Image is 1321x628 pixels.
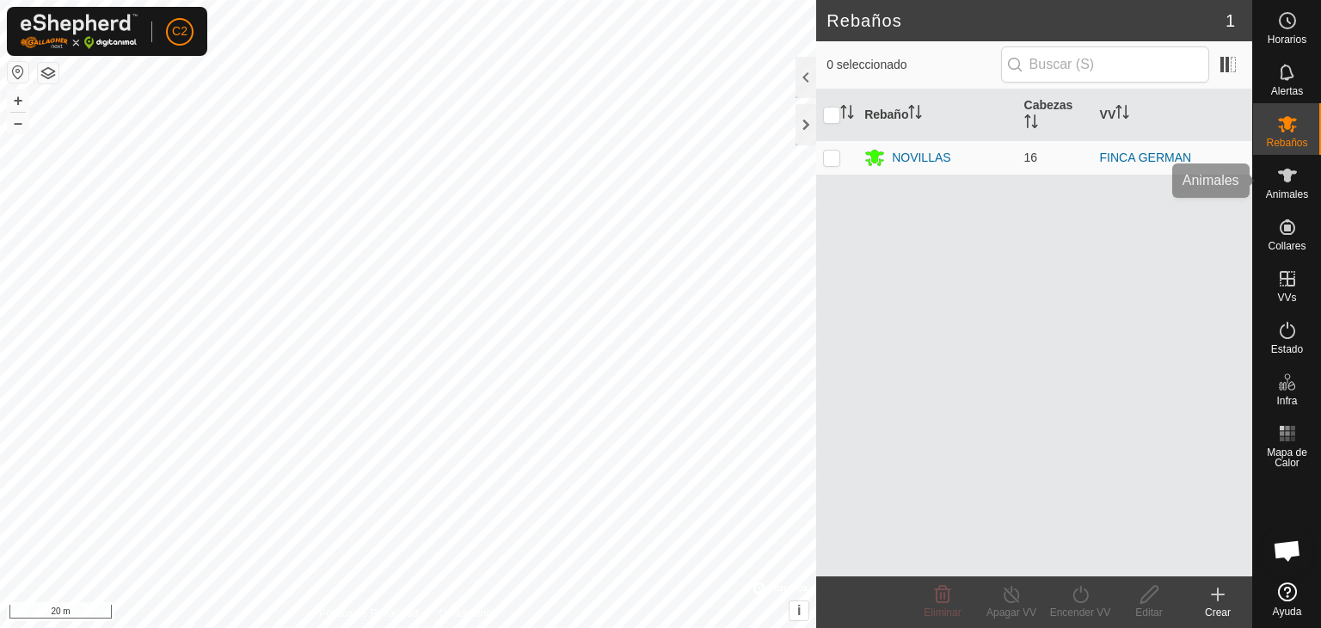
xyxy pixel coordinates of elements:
[1271,344,1303,354] span: Estado
[908,108,922,121] p-sorticon: Activar para ordenar
[38,63,58,83] button: Capas del Mapa
[1226,8,1235,34] span: 1
[172,22,187,40] span: C2
[21,14,138,49] img: Logo Gallagher
[924,606,961,619] span: Eliminar
[439,606,497,621] a: Contáctenos
[1268,34,1306,45] span: Horarios
[1024,117,1038,131] p-sorticon: Activar para ordenar
[826,56,1000,74] span: 0 seleccionado
[797,603,801,618] span: i
[790,601,808,620] button: i
[1100,151,1192,164] a: FINCA GERMAN
[1262,525,1313,576] div: Chat abierto
[1266,189,1308,200] span: Animales
[892,149,950,167] div: NOVILLAS
[1115,108,1129,121] p-sorticon: Activar para ordenar
[319,606,418,621] a: Política de Privacidad
[1115,605,1183,620] div: Editar
[857,89,1017,141] th: Rebaño
[8,113,28,133] button: –
[1266,138,1307,148] span: Rebaños
[1017,89,1093,141] th: Cabezas
[977,605,1046,620] div: Apagar VV
[1024,151,1038,164] span: 16
[1046,605,1115,620] div: Encender VV
[1093,89,1252,141] th: VV
[826,10,1226,31] h2: Rebaños
[1257,447,1317,468] span: Mapa de Calor
[1001,46,1209,83] input: Buscar (S)
[1276,396,1297,406] span: Infra
[1268,241,1306,251] span: Collares
[1277,292,1296,303] span: VVs
[1183,605,1252,620] div: Crear
[8,62,28,83] button: Restablecer Mapa
[1273,606,1302,617] span: Ayuda
[8,90,28,111] button: +
[1271,86,1303,96] span: Alertas
[1253,576,1321,624] a: Ayuda
[840,108,854,121] p-sorticon: Activar para ordenar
